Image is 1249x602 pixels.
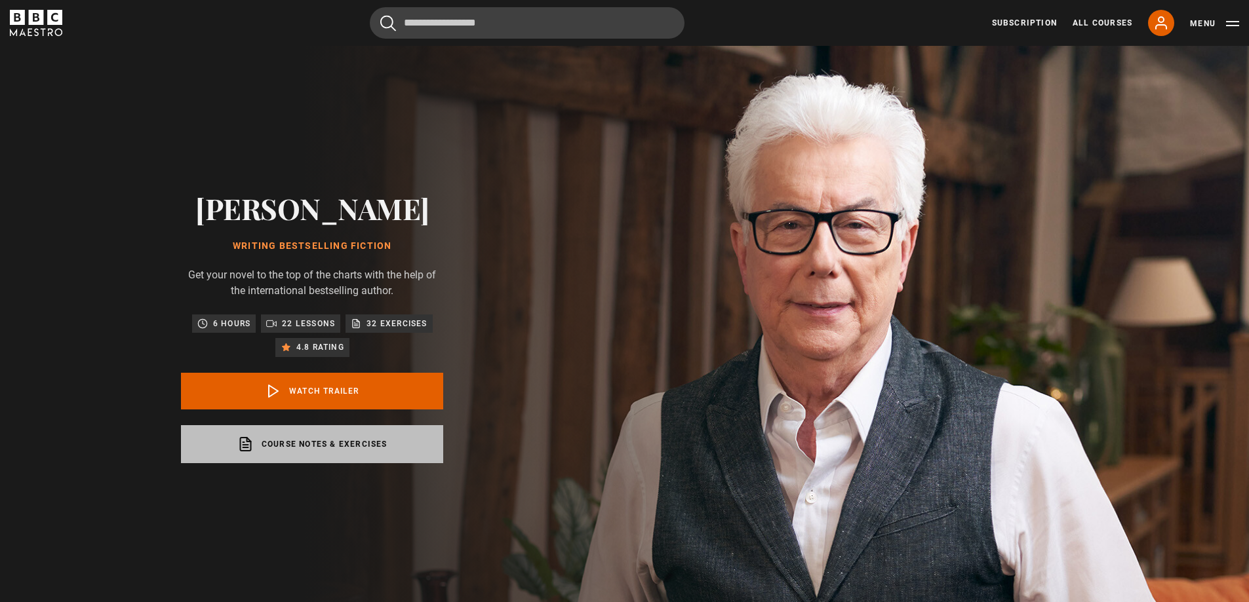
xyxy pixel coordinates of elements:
input: Search [370,7,684,39]
h2: [PERSON_NAME] [181,191,443,225]
p: 32 exercises [367,317,427,330]
h1: Writing Bestselling Fiction [181,241,443,252]
p: 4.8 rating [296,341,344,354]
p: 6 hours [213,317,250,330]
a: All Courses [1073,17,1132,29]
p: Get your novel to the top of the charts with the help of the international bestselling author. [181,267,443,299]
svg: BBC Maestro [10,10,62,36]
a: Watch Trailer [181,373,443,409]
a: Course notes & exercises [181,425,443,463]
button: Submit the search query [380,15,396,31]
p: 22 lessons [282,317,335,330]
a: Subscription [992,17,1057,29]
button: Toggle navigation [1190,17,1239,30]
